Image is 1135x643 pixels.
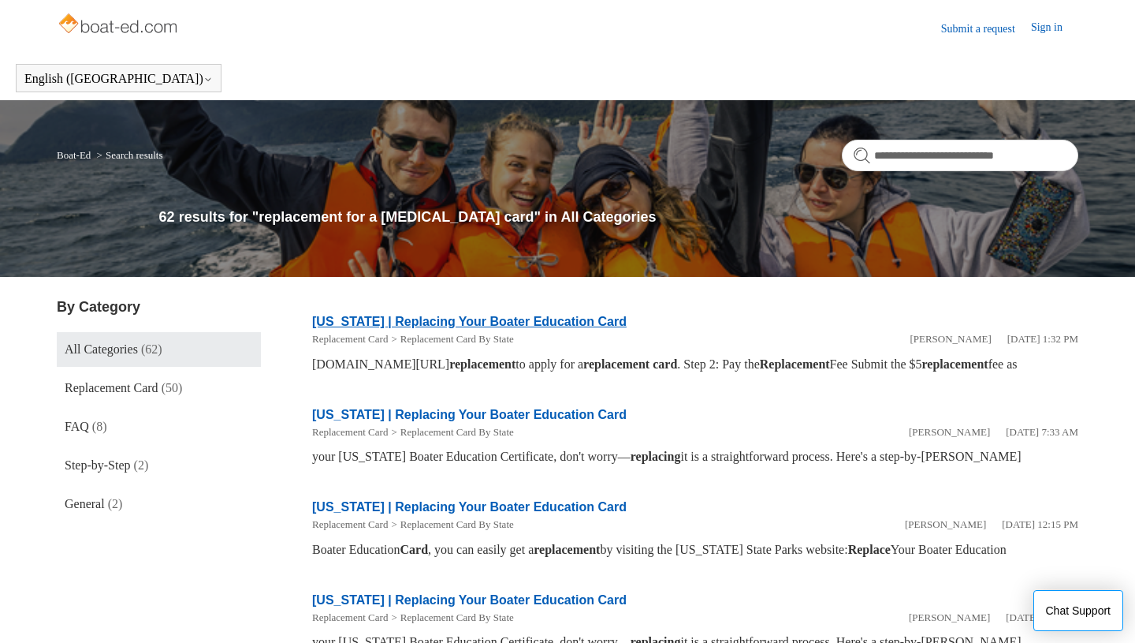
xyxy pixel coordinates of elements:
a: Replacement Card By State [400,333,514,345]
div: Boater Education , you can easily get a by visiting the [US_STATE] State Parks website: Your Boat... [312,540,1078,559]
span: FAQ [65,420,89,433]
em: Card [400,543,429,556]
li: [PERSON_NAME] [910,331,991,347]
li: Replacement Card [312,517,388,533]
time: 05/22/2024, 12:15 [1002,518,1078,530]
a: [US_STATE] | Replacing Your Boater Education Card [312,315,627,328]
a: [US_STATE] | Replacing Your Boater Education Card [312,593,627,607]
div: your [US_STATE] Boater Education Certificate, don't worry— it is a straightforward process. Here'... [312,447,1078,466]
a: [US_STATE] | Replacing Your Boater Education Card [312,408,627,421]
em: replacement [922,357,988,371]
a: Submit a request [941,21,1031,37]
a: FAQ (8) [57,409,261,444]
li: Replacement Card [312,331,388,347]
li: Replacement Card [312,610,388,626]
a: Boat-Ed [57,149,91,161]
div: [DOMAIN_NAME][URL] to apply for a . Step 2: Pay the Fee Submit the $5 fee as [312,355,1078,374]
em: card [653,357,677,371]
h1: 62 results for "replacement for a [MEDICAL_DATA] card" in All Categories [159,207,1078,228]
span: (8) [92,420,107,433]
a: Replacement Card [312,426,388,438]
span: General [65,497,105,510]
img: Boat-Ed Help Center home page [57,9,182,41]
li: Search results [94,149,163,161]
a: Replacement Card By State [400,518,514,530]
a: General (2) [57,487,261,522]
li: [PERSON_NAME] [905,517,986,533]
input: Search [842,140,1078,171]
time: 05/22/2024, 07:33 [1006,426,1078,438]
em: Replacement [760,357,830,371]
li: Replacement Card [312,424,388,440]
span: (50) [162,381,183,394]
span: All Categories [65,342,138,356]
a: Replacement Card By State [400,426,514,438]
em: replacement [449,357,515,371]
h3: By Category [57,297,261,318]
em: replacing [631,450,681,463]
time: 05/22/2024, 07:52 [1006,611,1078,623]
em: Replace [848,543,891,556]
li: [PERSON_NAME] [909,424,990,440]
li: [PERSON_NAME] [909,610,990,626]
a: Step-by-Step (2) [57,448,261,483]
a: Replacement Card [312,518,388,530]
span: Step-by-Step [65,458,131,472]
li: Replacement Card By State [388,517,513,533]
a: [US_STATE] | Replacing Your Boater Education Card [312,500,627,514]
span: (2) [134,458,149,472]
a: All Categories (62) [57,332,261,367]
time: 05/21/2024, 13:32 [1007,333,1078,345]
span: (62) [141,342,162,356]
span: Replacement Card [65,381,158,394]
button: English ([GEOGRAPHIC_DATA]) [24,72,213,86]
a: Replacement Card [312,333,388,345]
a: Replacement Card (50) [57,371,261,406]
li: Replacement Card By State [388,424,513,440]
a: Replacement Card [312,611,388,623]
a: Sign in [1031,19,1078,38]
li: Replacement Card By State [388,610,513,626]
em: replacement [534,543,600,556]
button: Chat Support [1033,590,1124,631]
span: (2) [108,497,123,510]
em: replacement [583,357,649,371]
li: Boat-Ed [57,149,94,161]
a: Replacement Card By State [400,611,514,623]
li: Replacement Card By State [388,331,513,347]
